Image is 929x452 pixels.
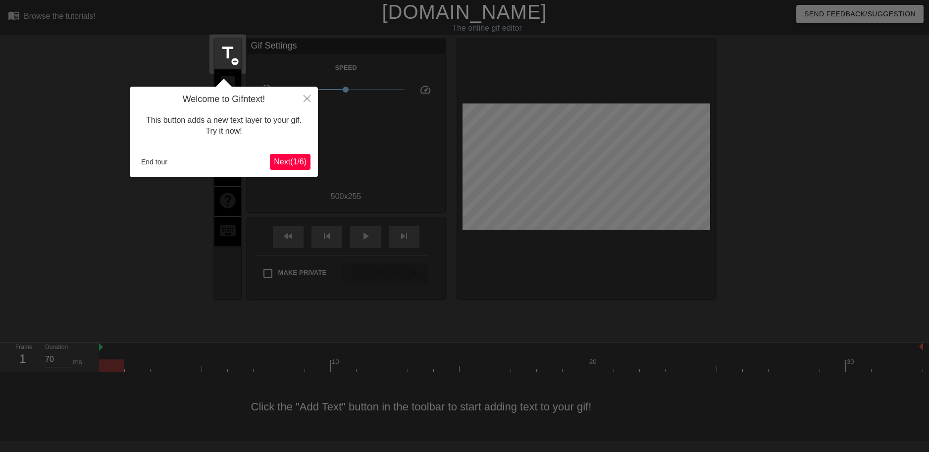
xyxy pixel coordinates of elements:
[296,87,318,109] button: Close
[137,105,310,147] div: This button adds a new text layer to your gif. Try it now!
[270,154,310,170] button: Next
[137,94,310,105] h4: Welcome to Gifntext!
[137,154,171,169] button: End tour
[274,157,307,166] span: Next ( 1 / 6 )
